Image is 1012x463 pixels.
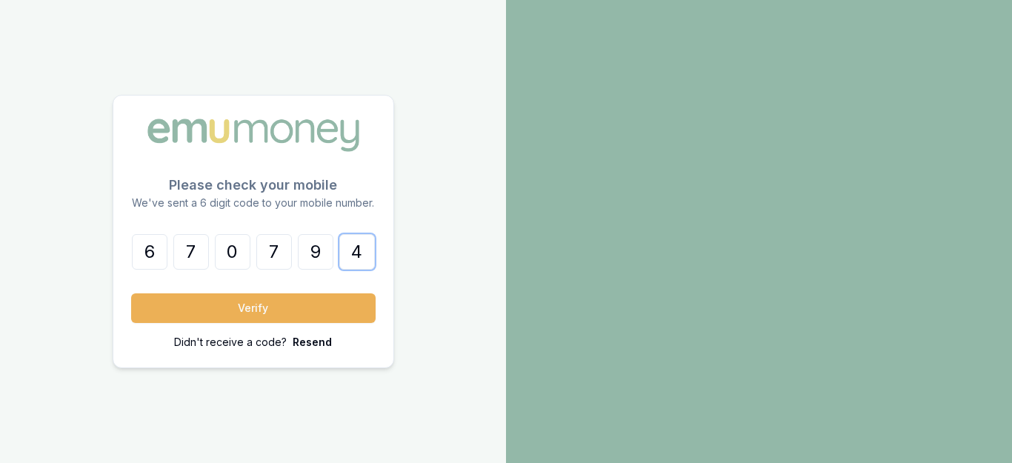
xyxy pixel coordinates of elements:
[293,335,332,350] p: Resend
[142,113,364,156] img: Emu Money
[174,335,287,350] p: Didn't receive a code?
[131,175,376,196] p: Please check your mobile
[131,196,376,210] p: We've sent a 6 digit code to your mobile number.
[131,293,376,323] button: Verify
